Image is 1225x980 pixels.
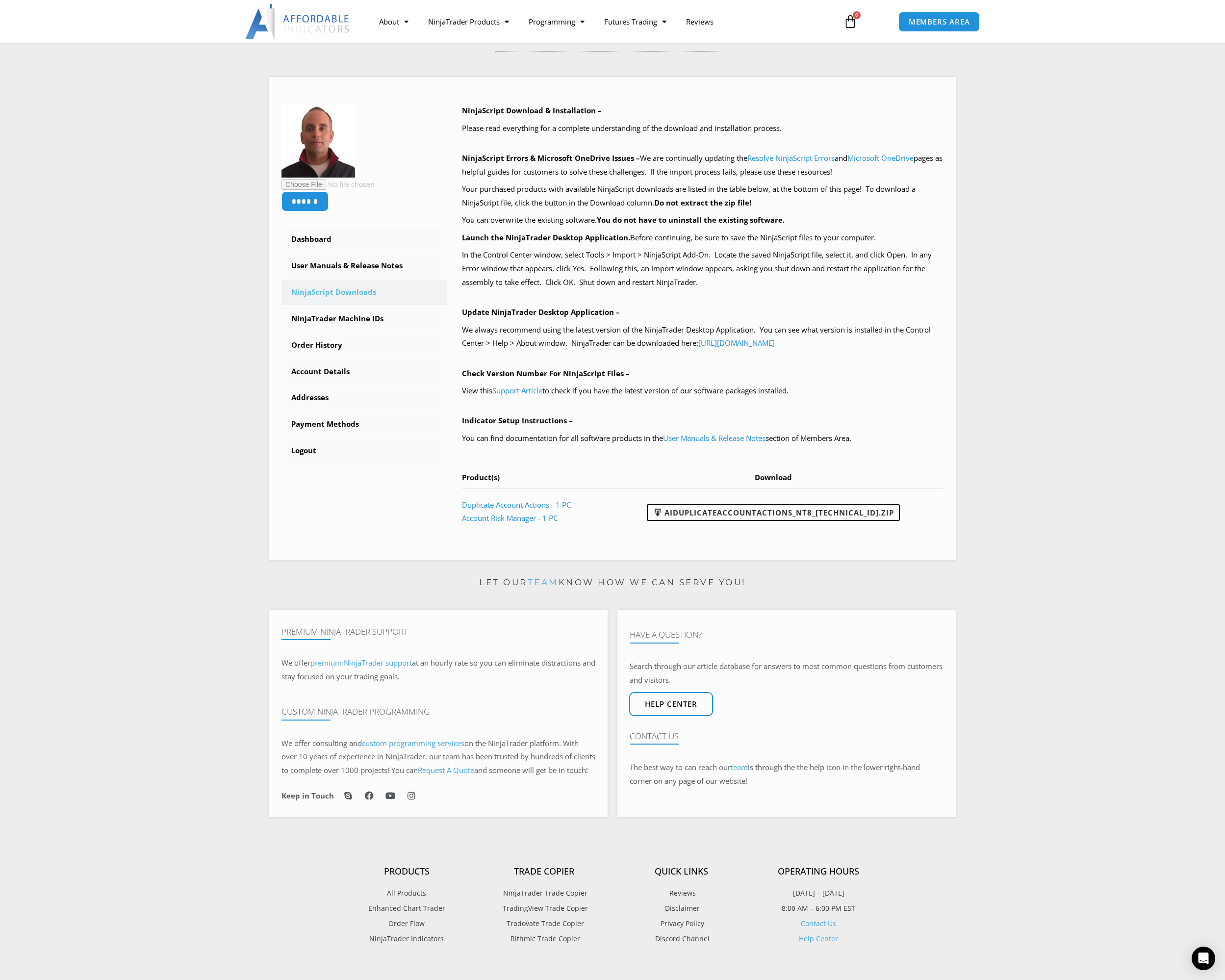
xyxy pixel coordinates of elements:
[281,280,447,305] a: NinjaScript Downloads
[338,917,475,930] a: Order Flow
[281,333,447,358] a: Order History
[281,738,464,748] span: We offer consulting and
[475,866,612,877] h4: Trade Copier
[338,902,475,915] a: Enhanced Chart Trader
[281,227,447,252] a: Dashboard
[369,932,444,945] span: NinjaTrader Indicators
[519,10,594,33] a: Programming
[612,887,750,900] a: Reviews
[281,412,447,437] a: Payment Methods
[612,917,750,930] a: Privacy Policy
[829,7,872,36] a: 0
[667,887,696,900] span: Reviews
[750,866,887,877] h4: Operating Hours
[909,18,970,26] span: MEMBERS AREA
[462,415,573,425] b: Indicator Setup Instructions –
[462,182,944,210] p: Your purchased products with available NinjaScript downloads are listed in the table below, at th...
[418,10,519,33] a: NinjaTrader Products
[475,887,612,900] a: NinjaTrader Trade Copier
[281,627,595,637] h4: Premium NinjaTrader Support
[750,902,887,915] p: 8:00 AM – 6:00 PM EST
[750,887,887,900] p: [DATE] – [DATE]
[594,10,676,33] a: Futures Trading
[388,917,425,930] span: Order Flow
[462,384,944,398] p: View this to check if you have the latest version of our software packages installed.
[462,122,944,135] p: Please read everything for a complete understanding of the download and installation process.
[269,575,956,591] p: Let our know how we can serve you!
[281,385,447,411] a: Addresses
[475,902,612,915] a: TradingView Trade Copier
[801,919,836,928] a: Contact Us
[755,472,792,482] span: Download
[501,887,587,900] span: NinjaTrader Trade Copier
[475,917,612,930] a: Tradovate Trade Copier
[418,765,474,775] a: Request A Quote
[799,934,838,943] a: Help Center
[281,227,447,464] nav: Account pages
[630,630,944,640] h4: Have A Question?
[500,902,588,915] span: TradingView Trade Copier
[663,902,700,915] span: Disclaimer
[462,153,640,163] b: NinjaScript Errors & Microsoft OneDrive Issues –
[369,10,832,33] nav: Menu
[630,660,944,687] p: Search through our article database for answers to most common questions from customers and visit...
[338,866,475,877] h4: Products
[462,232,630,242] b: Launch the NinjaTrader Desktop Application.
[281,253,447,279] a: User Manuals & Release Notes
[676,10,723,33] a: Reviews
[281,306,447,332] a: NinjaTrader Machine IDs
[387,887,426,900] span: All Products
[597,215,785,225] b: You do not have to uninstall the existing software.
[462,472,500,482] span: Product(s)
[847,153,914,163] a: Microsoft OneDrive
[281,658,310,668] span: We offer
[492,386,542,395] a: Support Article
[612,932,750,945] a: Discord Channel
[368,902,445,915] span: Enhanced Chart Trader
[654,198,751,207] b: Do not extract the zip file!
[462,105,602,115] b: NinjaScript Download & Installation –
[663,433,766,443] a: User Manuals & Release Notes
[281,791,334,800] h6: Keep in Touch
[528,577,559,587] a: team
[281,738,595,775] span: on the NinjaTrader platform. With over 10 years of experience in NinjaTrader, our team has been t...
[612,902,750,915] a: Disclaimer
[462,368,630,378] b: Check Version Number For NinjaScript Files –
[338,887,475,900] a: All Products
[504,917,584,930] span: Tradovate Trade Copier
[462,307,620,317] b: Update NinjaTrader Desktop Application –
[462,500,571,510] a: Duplicate Account Actions - 1 PC
[462,231,944,245] p: Before continuing, be sure to save the NinjaScript files to your computer.
[853,11,861,19] span: 0
[647,504,900,521] a: AIDuplicateAccountActions_NT8_[TECHNICAL_ID].zip
[281,104,355,178] img: a922f4bd977540be003dffbbcfea8457e6d4ce1fa53568101d27d835160126c3
[1192,947,1215,970] div: Open Intercom Messenger
[698,338,775,348] a: [URL][DOMAIN_NAME]
[898,12,980,32] a: MEMBERS AREA
[658,917,704,930] span: Privacy Policy
[462,152,944,179] p: We are continually updating the and pages as helpful guides for customers to solve these challeng...
[245,4,351,39] img: LogoAI | Affordable Indicators – NinjaTrader
[629,692,713,716] a: Help center
[310,658,412,668] a: premium NinjaTrader support
[462,213,944,227] p: You can overwrite the existing software.
[281,658,595,681] span: at an hourly rate so you can eliminate distractions and stay focused on your trading goals.
[369,10,418,33] a: About
[462,513,558,523] a: Account Risk Manager - 1 PC
[462,323,944,351] p: We always recommend using the latest version of the NinjaTrader Desktop Application. You can see ...
[630,761,944,788] p: The best way to can reach our is through the the help icon in the lower right-hand corner on any ...
[612,866,750,877] h4: Quick Links
[731,762,748,772] a: team
[362,738,464,748] a: custom programming services
[462,432,944,445] p: You can find documentation for all software products in the section of Members Area.
[630,731,944,741] h4: Contact Us
[338,932,475,945] a: NinjaTrader Indicators
[281,438,447,464] a: Logout
[281,707,595,717] h4: Custom NinjaTrader Programming
[645,700,697,708] span: Help center
[747,153,835,163] a: Resolve NinjaScript Errors
[281,359,447,385] a: Account Details
[475,932,612,945] a: Rithmic Trade Copier
[508,932,580,945] span: Rithmic Trade Copier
